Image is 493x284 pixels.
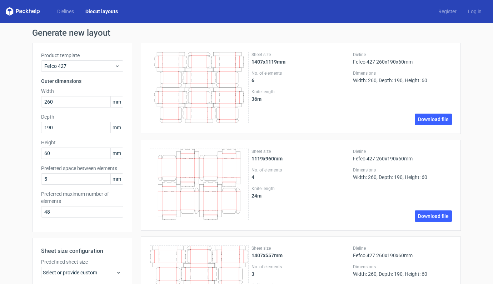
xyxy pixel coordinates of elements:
span: mm [110,96,123,107]
label: Sheet size [252,245,350,251]
strong: 36 m [252,96,262,102]
span: mm [110,148,123,159]
label: No. of elements [252,70,350,76]
strong: 24 m [252,193,262,199]
label: Dieline [353,245,452,251]
div: Fefco 427 260x190x60mm [353,245,452,258]
label: Height [41,139,123,146]
h3: Outer dimensions [41,78,123,85]
span: Fefco 427 [44,63,115,70]
label: Width [41,88,123,95]
strong: 3 [252,271,254,277]
label: Depth [41,113,123,120]
label: Knife length [252,89,350,95]
div: Fefco 427 260x190x60mm [353,149,452,161]
h2: Sheet size configuration [41,247,123,255]
label: Knife length [252,186,350,191]
div: Width: 260, Depth: 190, Height: 60 [353,167,452,180]
label: Dieline [353,52,452,58]
strong: 4 [252,174,254,180]
div: Width: 260, Depth: 190, Height: 60 [353,70,452,83]
div: Fefco 427 260x190x60mm [353,52,452,65]
div: Width: 260, Depth: 190, Height: 60 [353,264,452,277]
label: Dimensions [353,167,452,173]
a: Dielines [51,8,80,15]
label: Dieline [353,149,452,154]
span: mm [110,174,123,184]
span: mm [110,122,123,133]
label: No. of elements [252,264,350,270]
label: Predefined sheet size [41,258,123,265]
a: Register [433,8,462,15]
strong: 1407x557mm [252,253,283,258]
label: Product template [41,52,123,59]
label: Dimensions [353,70,452,76]
label: Preferred space between elements [41,165,123,172]
label: No. of elements [252,167,350,173]
a: Download file [415,210,452,222]
div: Select or provide custom [41,267,123,278]
h1: Generate new layout [32,29,461,37]
strong: 6 [252,78,254,83]
strong: 1407x1119mm [252,59,285,65]
label: Sheet size [252,149,350,154]
label: Preferred maximum number of elements [41,190,123,205]
strong: 1119x960mm [252,156,283,161]
a: Log in [462,8,487,15]
label: Dimensions [353,264,452,270]
label: Sheet size [252,52,350,58]
a: Diecut layouts [80,8,124,15]
a: Download file [415,114,452,125]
